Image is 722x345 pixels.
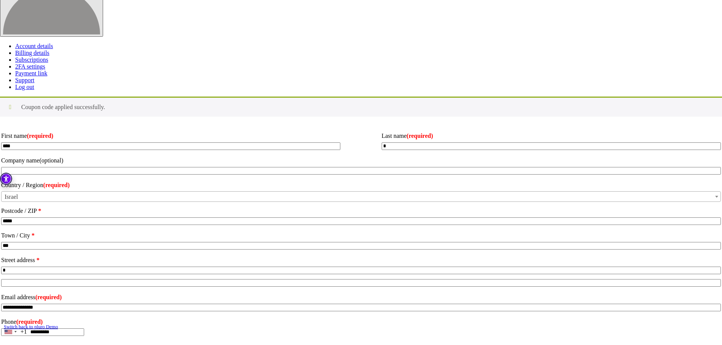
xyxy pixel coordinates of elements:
a: Support [15,77,34,83]
abbr: required [407,133,433,139]
label: Last name [382,130,721,142]
label: First name [1,130,340,142]
a: Log out [15,84,34,90]
label: Postcode / ZIP [1,205,721,217]
a: Switch back to pluro Demo [4,324,58,329]
label: Street address [1,254,721,266]
a: 2FA settings [15,63,45,70]
label: Company name [1,155,721,167]
label: Town / City [1,229,721,242]
abbr: required [27,133,53,139]
div: +1 [20,328,27,335]
a: Subscriptions [15,56,48,63]
abbr: required [43,182,70,188]
span: (optional) [39,157,63,164]
label: Phone [1,316,721,328]
label: Country / Region [1,179,721,191]
abbr: required [35,294,62,300]
span: Israel [2,192,720,202]
span: Country / Region [1,191,721,202]
a: Billing details [15,50,49,56]
button: Selected country [2,328,27,336]
abbr: required [38,208,41,214]
abbr: required [31,232,34,239]
label: Email address [1,291,721,303]
abbr: required [36,257,39,263]
abbr: required [16,318,43,325]
a: Payment link [15,70,47,76]
a: Account details [15,43,53,49]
